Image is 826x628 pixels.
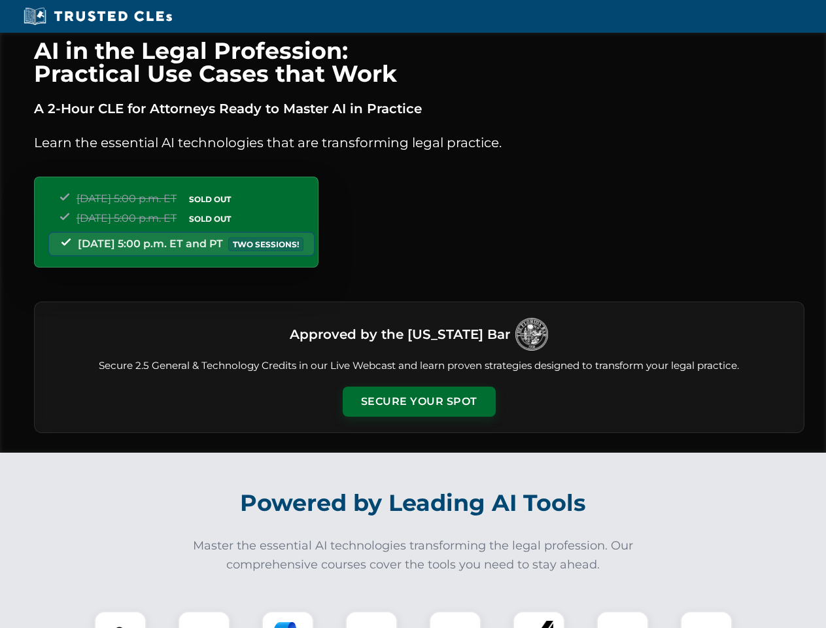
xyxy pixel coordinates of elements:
span: SOLD OUT [184,192,235,206]
p: Master the essential AI technologies transforming the legal profession. Our comprehensive courses... [184,536,642,574]
img: Trusted CLEs [20,7,176,26]
button: Secure Your Spot [343,387,496,417]
p: Learn the essential AI technologies that are transforming legal practice. [34,132,804,153]
span: [DATE] 5:00 p.m. ET [77,212,177,224]
p: A 2-Hour CLE for Attorneys Ready to Master AI in Practice [34,98,804,119]
span: [DATE] 5:00 p.m. ET [77,192,177,205]
span: SOLD OUT [184,212,235,226]
h1: AI in the Legal Profession: Practical Use Cases that Work [34,39,804,85]
h3: Approved by the [US_STATE] Bar [290,323,510,346]
h2: Powered by Leading AI Tools [51,480,776,526]
img: Logo [515,318,548,351]
p: Secure 2.5 General & Technology Credits in our Live Webcast and learn proven strategies designed ... [50,358,788,374]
